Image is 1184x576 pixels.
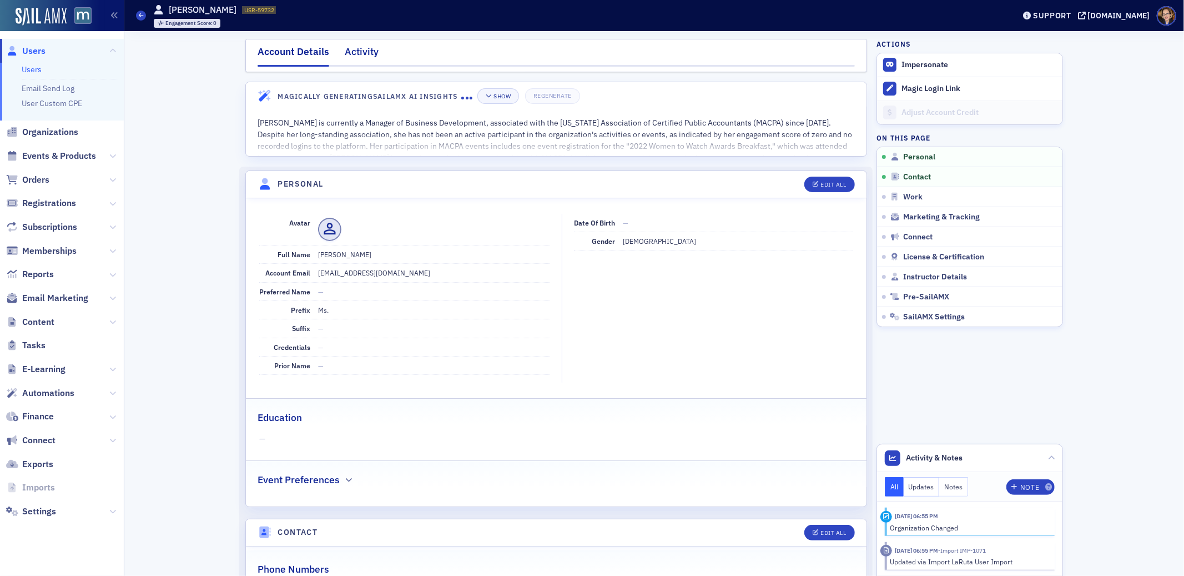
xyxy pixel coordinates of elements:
h1: [PERSON_NAME] [169,4,236,16]
a: Automations [6,387,74,399]
span: Prefix [291,305,310,314]
dd: Ms. [318,301,550,319]
div: Organization Changed [890,523,1047,533]
a: Memberships [6,245,77,257]
button: [DOMAIN_NAME] [1078,12,1154,19]
div: Show [493,93,511,99]
a: E-Learning [6,363,66,375]
span: Personal [904,152,936,162]
div: Imported Activity [880,545,892,557]
span: Activity & Notes [906,452,963,464]
button: Edit All [804,525,854,540]
a: Subscriptions [6,221,77,233]
span: Content [22,316,54,328]
span: Credentials [274,343,310,352]
div: Magic Login Link [901,84,1057,94]
span: Memberships [22,245,77,257]
span: USR-59732 [244,6,274,14]
a: Imports [6,482,55,494]
span: Subscriptions [22,221,77,233]
a: Users [6,45,46,57]
span: License & Certification [904,252,985,262]
a: Settings [6,505,56,518]
img: SailAMX [74,7,92,24]
span: Profile [1157,6,1176,26]
span: — [318,324,324,333]
a: Tasks [6,339,46,352]
span: Connect [22,434,56,447]
span: Imports [22,482,55,494]
a: Registrations [6,197,76,209]
h4: Contact [278,527,318,538]
dd: [DEMOGRAPHIC_DATA] [623,232,853,250]
span: Organizations [22,126,78,138]
a: Exports [6,458,53,470]
span: Finance [22,410,54,423]
span: Exports [22,458,53,470]
span: Prior Name [274,361,310,370]
span: Settings [22,505,56,518]
button: Show [477,88,519,104]
a: Users [22,64,42,74]
span: Automations [22,387,74,399]
div: Edit All [821,182,847,188]
span: Engagement Score : [165,19,214,27]
div: Adjust Account Credit [901,108,1057,118]
span: Full Name [278,250,310,259]
a: Reports [6,268,54,281]
span: — [318,361,324,370]
span: — [318,343,324,352]
div: 0 [165,21,217,27]
dd: [PERSON_NAME] [318,246,550,263]
a: User Custom CPE [22,98,82,108]
a: Organizations [6,126,78,138]
h4: Personal [278,178,324,190]
h4: On this page [876,133,1063,143]
span: E-Learning [22,363,66,375]
a: Adjust Account Credit [877,101,1062,124]
span: Tasks [22,339,46,352]
span: Instructor Details [904,272,968,282]
span: Orders [22,174,49,186]
span: SailAMX Settings [904,312,965,322]
h4: Actions [876,39,911,49]
div: Activity [880,511,892,523]
span: Registrations [22,197,76,209]
div: [DOMAIN_NAME] [1088,11,1150,21]
a: Events & Products [6,150,96,162]
button: Note [1006,479,1055,495]
time: 3/31/2023 06:55 PM [895,547,939,554]
a: Finance [6,410,54,423]
div: Support [1033,11,1071,21]
img: SailAMX [16,8,67,26]
a: Email Marketing [6,292,88,304]
h4: Magically Generating SailAMX AI Insights [278,91,462,101]
div: Updated via Import LaRuta User Import [890,557,1047,567]
div: Account Details [258,44,329,67]
span: Contact [904,172,931,182]
button: Updates [904,477,940,497]
span: Connect [904,232,933,242]
span: Date of Birth [574,218,615,227]
a: Email Send Log [22,83,74,93]
a: View Homepage [67,7,92,26]
span: Pre-SailAMX [904,292,950,302]
button: Impersonate [901,60,948,70]
button: All [885,477,904,497]
span: Gender [592,237,615,246]
span: Marketing & Tracking [904,212,980,222]
time: 3/31/2023 06:55 PM [895,512,939,520]
a: Content [6,316,54,328]
span: Email Marketing [22,292,88,304]
div: Edit All [821,530,847,536]
span: Suffix [292,324,310,333]
div: Engagement Score: 0 [154,19,221,28]
span: — [623,218,628,227]
span: Work [904,192,923,202]
span: Users [22,45,46,57]
a: Orders [6,174,49,186]
a: Connect [6,434,56,447]
span: — [318,287,324,296]
div: Note [1020,484,1039,490]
